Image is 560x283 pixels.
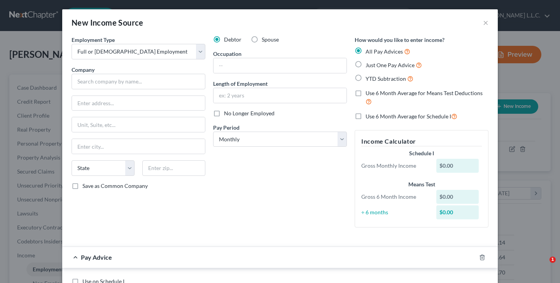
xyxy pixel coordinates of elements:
label: Occupation [213,50,241,58]
span: Use 6 Month Average for Schedule I [366,113,451,120]
button: × [483,18,488,27]
h5: Income Calculator [361,137,482,146]
div: Gross 6 Month Income [357,193,432,201]
span: Pay Period [213,124,240,131]
input: ex: 2 years [213,88,346,103]
div: Means Test [361,181,482,188]
div: Gross Monthly Income [357,162,432,170]
span: Pay Advice [81,253,112,261]
span: 1 [549,257,556,263]
span: Just One Pay Advice [366,62,415,68]
div: $0.00 [436,190,479,204]
span: Use 6 Month Average for Means Test Deductions [366,90,483,96]
div: Schedule I [361,149,482,157]
div: ÷ 6 months [357,208,432,216]
label: How would you like to enter income? [355,36,444,44]
span: Spouse [262,36,279,43]
label: Length of Employment [213,80,268,88]
div: $0.00 [436,159,479,173]
input: Search company by name... [72,74,205,89]
span: No Longer Employed [224,110,275,116]
span: Debtor [224,36,241,43]
span: Save as Common Company [82,182,148,189]
input: Enter address... [72,96,205,111]
iframe: Intercom live chat [534,257,552,275]
input: -- [213,58,346,73]
input: Enter city... [72,139,205,154]
input: Unit, Suite, etc... [72,117,205,132]
span: All Pay Advices [366,48,403,55]
span: Employment Type [72,36,115,43]
div: New Income Source [72,17,143,28]
span: Company [72,66,94,73]
div: $0.00 [436,205,479,219]
span: YTD Subtraction [366,75,406,82]
input: Enter zip... [142,160,205,176]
